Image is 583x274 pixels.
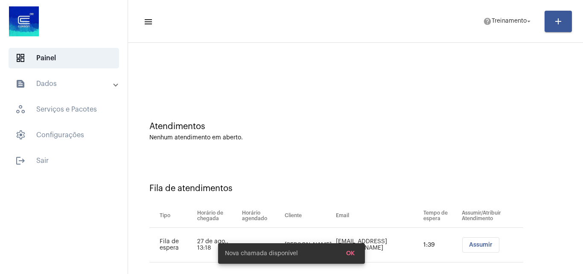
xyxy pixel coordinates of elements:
[15,104,26,115] span: sidenav icon
[195,204,239,228] th: Horário de chegada
[9,150,119,171] span: Sair
[195,228,239,262] td: 27 de ago., 13:18
[15,156,26,166] mat-icon: sidenav icon
[462,237,499,253] button: Assumir
[339,246,361,261] button: OK
[149,184,562,193] div: Fila de atendimentos
[7,4,41,38] img: d4669ae0-8c07-2337-4f67-34b0df7f5ae4.jpeg
[462,237,523,253] mat-chip-list: selection
[553,16,563,27] mat-icon: add
[225,249,298,258] span: Nova chamada disponível
[149,204,195,228] th: Tipo
[478,13,538,30] button: Treinamento
[15,79,114,89] mat-panel-title: Dados
[469,242,493,248] span: Assumir
[5,74,128,94] mat-expansion-panel-header: sidenav iconDados
[9,48,119,68] span: Painel
[483,17,492,26] mat-icon: help
[525,18,533,25] mat-icon: arrow_drop_down
[143,17,152,27] mat-icon: sidenav icon
[149,135,562,141] div: Nenhum atendimento em aberto.
[240,204,283,228] th: Horário agendado
[9,99,119,120] span: Serviços e Pacotes
[421,228,460,262] td: 1:39
[334,204,421,228] th: Email
[283,228,334,262] td: [PERSON_NAME]
[334,228,421,262] td: [EMAIL_ADDRESS][DOMAIN_NAME]
[283,204,334,228] th: Cliente
[15,79,26,89] mat-icon: sidenav icon
[9,125,119,145] span: Configurações
[15,130,26,140] span: sidenav icon
[240,228,283,262] td: -
[460,204,523,228] th: Assumir/Atribuir Atendimento
[15,53,26,63] span: sidenav icon
[149,122,562,131] div: Atendimentos
[149,228,195,262] td: Fila de espera
[346,250,355,256] span: OK
[492,18,527,24] span: Treinamento
[421,204,460,228] th: Tempo de espera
